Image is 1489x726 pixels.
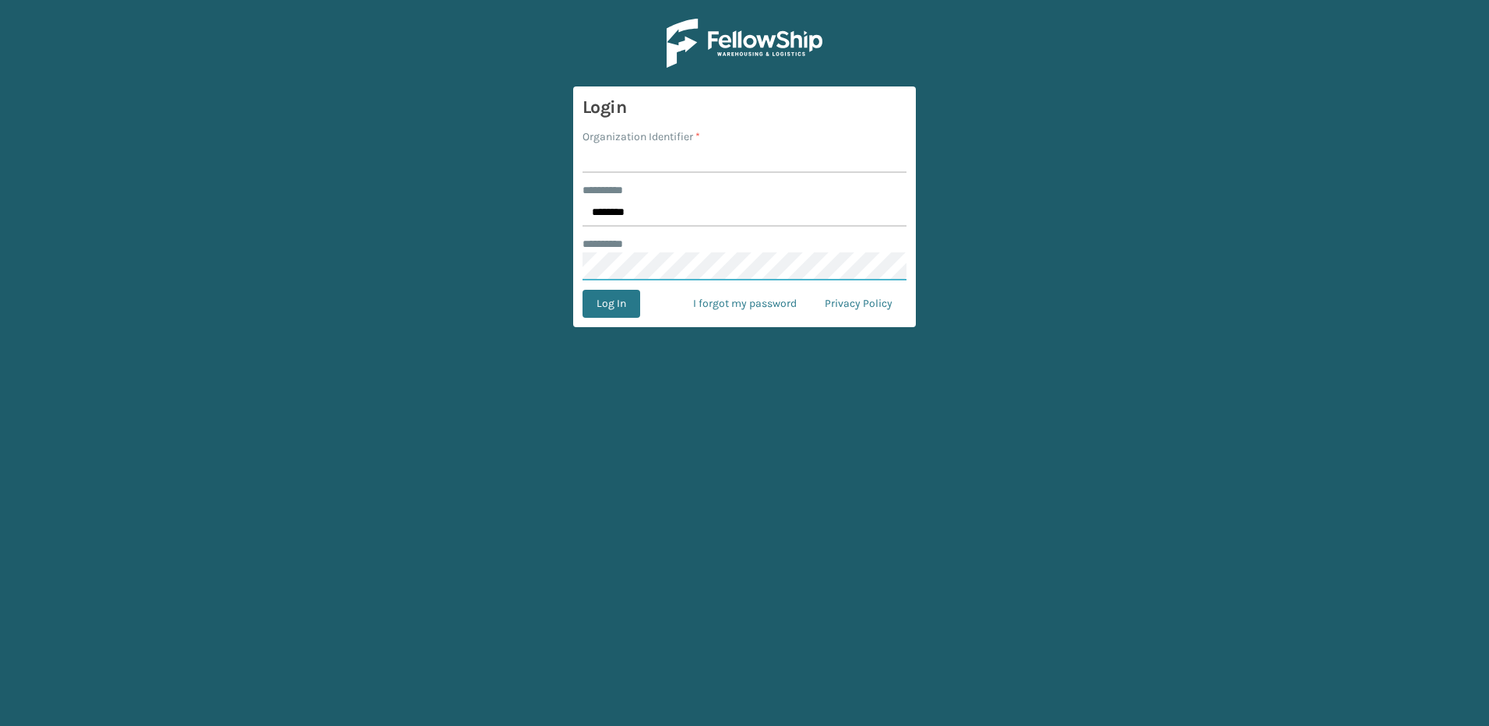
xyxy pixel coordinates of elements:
label: Organization Identifier [583,129,700,145]
button: Log In [583,290,640,318]
a: Privacy Policy [811,290,906,318]
a: I forgot my password [679,290,811,318]
img: Logo [667,19,822,68]
h3: Login [583,96,906,119]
